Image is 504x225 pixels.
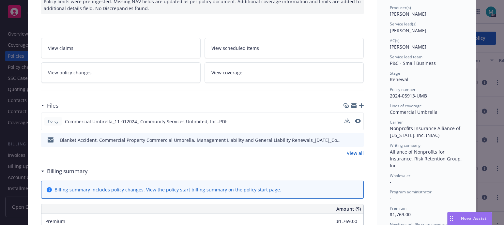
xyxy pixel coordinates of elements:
[355,137,361,143] button: preview file
[390,195,391,201] span: -
[41,62,201,83] a: View policy changes
[47,167,88,175] h3: Billing summary
[390,76,408,82] span: Renewal
[54,186,281,193] div: Billing summary includes policy changes. View the policy start billing summary on the .
[47,101,58,110] h3: Files
[390,87,416,92] span: Policy number
[244,187,280,193] a: policy start page
[355,118,361,125] button: preview file
[390,189,432,195] span: Program administrator
[390,38,400,43] span: AC(s)
[390,142,420,148] span: Writing company
[448,212,456,225] div: Drag to move
[45,218,65,224] span: Premium
[60,137,342,143] div: Blanket Accident, Commercial Property Commercial Umbrella, Management Liability and General Liabi...
[48,69,92,76] span: View policy changes
[344,118,350,123] button: download file
[41,167,88,175] div: Billing summary
[390,44,426,50] span: [PERSON_NAME]
[48,45,73,52] span: View claims
[390,21,417,27] span: Service lead(s)
[461,216,487,221] span: Nova Assist
[390,205,406,211] span: Premium
[390,211,411,217] span: $1,769.00
[211,69,242,76] span: View coverage
[390,54,422,60] span: Service lead team
[390,60,436,66] span: P&C - Small Business
[390,70,400,76] span: Stage
[65,118,227,125] span: Commercial Umbrella_11-012024_ Community Services Unlimited, Inc..PDF
[47,118,60,124] span: Policy
[390,5,411,10] span: Producer(s)
[390,103,422,109] span: Lines of coverage
[390,93,427,99] span: 2024-05913-UMB
[347,150,364,157] a: View all
[211,45,259,52] span: View scheduled items
[390,173,410,178] span: Wholesaler
[390,149,463,169] span: Alliance of Nonprofits for Insurance, Risk Retention Group, Inc.
[355,119,361,123] button: preview file
[447,212,492,225] button: Nova Assist
[390,11,426,17] span: [PERSON_NAME]
[390,109,437,115] span: Commercial Umbrella
[390,125,462,138] span: Nonprofits Insurance Alliance of [US_STATE], Inc. (NIAC)
[41,101,58,110] div: Files
[336,205,361,212] span: Amount ($)
[345,137,350,143] button: download file
[41,38,201,58] a: View claims
[205,38,364,58] a: View scheduled items
[344,118,350,125] button: download file
[390,119,403,125] span: Carrier
[390,179,391,185] span: -
[390,27,426,34] span: [PERSON_NAME]
[205,62,364,83] a: View coverage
